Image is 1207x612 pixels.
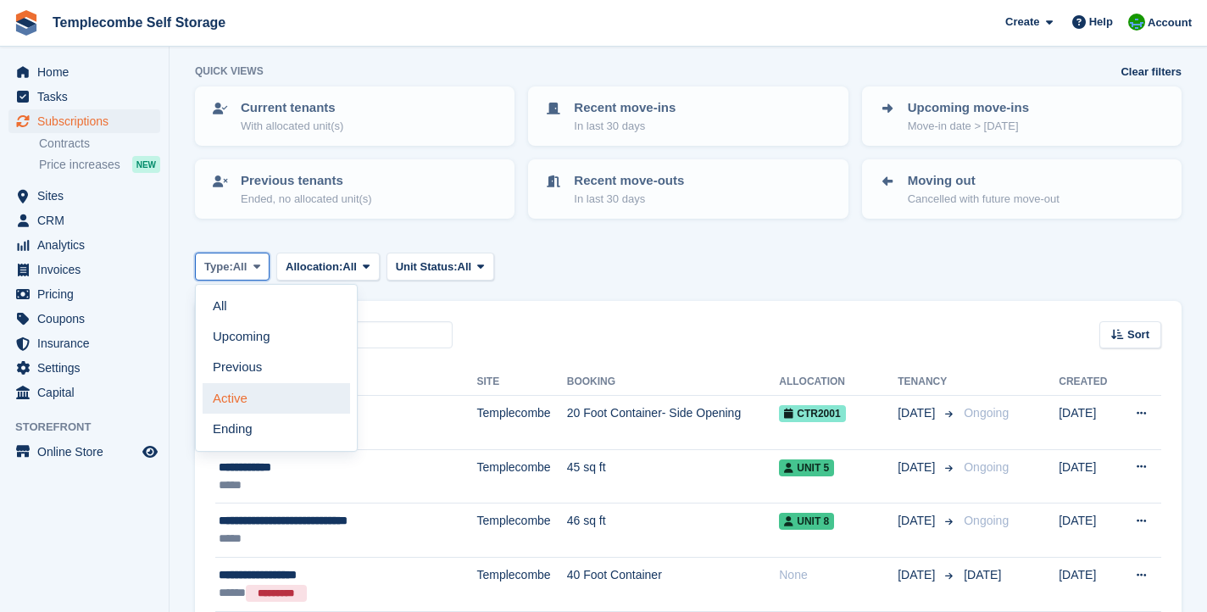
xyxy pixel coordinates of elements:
[574,118,676,135] p: In last 30 days
[476,396,566,450] td: Templecombe
[567,369,780,396] th: Booking
[8,440,160,464] a: menu
[8,209,160,232] a: menu
[37,381,139,404] span: Capital
[779,566,898,584] div: None
[132,156,160,173] div: NEW
[342,259,357,275] span: All
[8,282,160,306] a: menu
[241,118,343,135] p: With allocated unit(s)
[476,504,566,558] td: Templecombe
[37,440,139,464] span: Online Store
[197,88,513,144] a: Current tenants With allocated unit(s)
[37,209,139,232] span: CRM
[476,557,566,611] td: Templecombe
[458,259,472,275] span: All
[898,369,957,396] th: Tenancy
[46,8,232,36] a: Templecombe Self Storage
[964,406,1009,420] span: Ongoing
[195,253,270,281] button: Type: All
[1148,14,1192,31] span: Account
[864,161,1180,217] a: Moving out Cancelled with future move-out
[37,233,139,257] span: Analytics
[241,98,343,118] p: Current tenants
[37,109,139,133] span: Subscriptions
[203,292,350,322] a: All
[1005,14,1039,31] span: Create
[37,282,139,306] span: Pricing
[898,566,938,584] span: [DATE]
[574,98,676,118] p: Recent move-ins
[15,419,169,436] span: Storefront
[203,383,350,414] a: Active
[8,381,160,404] a: menu
[14,10,39,36] img: stora-icon-8386f47178a22dfd0bd8f6a31ec36ba5ce8667c1dd55bd0f319d3a0aa187defe.svg
[203,414,350,444] a: Ending
[37,184,139,208] span: Sites
[276,253,380,281] button: Allocation: All
[574,191,684,208] p: In last 30 days
[476,449,566,504] td: Templecombe
[286,259,342,275] span: Allocation:
[203,353,350,383] a: Previous
[898,459,938,476] span: [DATE]
[908,191,1060,208] p: Cancelled with future move-out
[233,259,248,275] span: All
[204,259,233,275] span: Type:
[8,258,160,281] a: menu
[241,191,372,208] p: Ended, no allocated unit(s)
[779,459,834,476] span: Unit 5
[203,322,350,353] a: Upcoming
[8,184,160,208] a: menu
[567,449,780,504] td: 45 sq ft
[1059,504,1118,558] td: [DATE]
[964,514,1009,527] span: Ongoing
[37,356,139,380] span: Settings
[387,253,494,281] button: Unit Status: All
[898,404,938,422] span: [DATE]
[898,512,938,530] span: [DATE]
[39,136,160,152] a: Contracts
[37,60,139,84] span: Home
[779,405,845,422] span: CTR2001
[8,60,160,84] a: menu
[396,259,458,275] span: Unit Status:
[8,85,160,108] a: menu
[476,369,566,396] th: Site
[530,88,846,144] a: Recent move-ins In last 30 days
[8,233,160,257] a: menu
[195,64,264,79] h6: Quick views
[37,85,139,108] span: Tasks
[779,369,898,396] th: Allocation
[8,307,160,331] a: menu
[241,171,372,191] p: Previous tenants
[530,161,846,217] a: Recent move-outs In last 30 days
[779,513,834,530] span: Unit 8
[197,161,513,217] a: Previous tenants Ended, no allocated unit(s)
[567,396,780,450] td: 20 Foot Container- Side Opening
[39,157,120,173] span: Price increases
[37,307,139,331] span: Coupons
[39,155,160,174] a: Price increases NEW
[1059,369,1118,396] th: Created
[1089,14,1113,31] span: Help
[908,171,1060,191] p: Moving out
[8,356,160,380] a: menu
[140,442,160,462] a: Preview store
[1127,326,1149,343] span: Sort
[37,258,139,281] span: Invoices
[1121,64,1182,81] a: Clear filters
[864,88,1180,144] a: Upcoming move-ins Move-in date > [DATE]
[908,98,1029,118] p: Upcoming move-ins
[37,331,139,355] span: Insurance
[567,504,780,558] td: 46 sq ft
[964,460,1009,474] span: Ongoing
[8,109,160,133] a: menu
[1059,449,1118,504] td: [DATE]
[1128,14,1145,31] img: James Thomas
[8,331,160,355] a: menu
[1059,557,1118,611] td: [DATE]
[574,171,684,191] p: Recent move-outs
[908,118,1029,135] p: Move-in date > [DATE]
[964,568,1001,581] span: [DATE]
